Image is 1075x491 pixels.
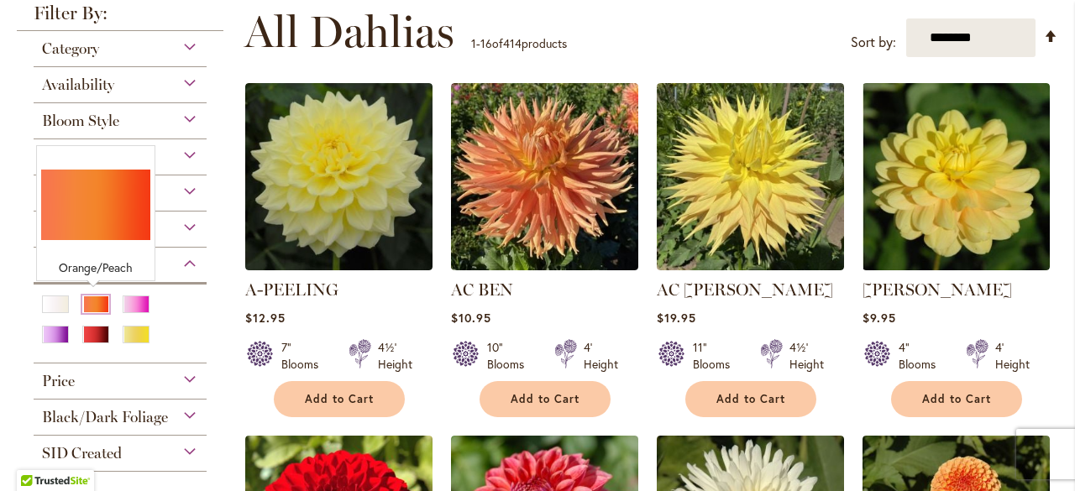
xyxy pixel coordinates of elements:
div: 4½' Height [378,339,412,373]
span: $19.95 [657,310,696,326]
img: AC Jeri [657,83,844,270]
p: - of products [471,30,567,57]
img: A-Peeling [245,83,433,270]
span: $10.95 [451,310,491,326]
span: SID Created [42,444,122,462]
a: A-PEELING [245,279,338,300]
button: Add to Cart [274,381,405,417]
span: $12.95 [245,310,286,326]
span: Category [42,39,99,58]
strong: Filter By: [17,4,223,31]
span: Bloom Style [42,112,119,130]
span: Availability [42,76,114,94]
iframe: Launch Accessibility Center [13,431,60,478]
img: AC BEN [451,83,638,270]
span: Price [42,372,75,390]
span: Black/Dark Foliage [42,408,168,426]
span: Add to Cart [922,392,991,406]
div: 4½' Height [789,339,824,373]
div: 10" Blooms [487,339,534,373]
label: Sort by: [851,27,896,58]
a: AC Jeri [657,258,844,274]
a: AC BEN [451,279,513,300]
a: AC BEN [451,258,638,274]
div: 4" Blooms [899,339,946,373]
span: Add to Cart [511,392,579,406]
span: 16 [480,35,492,51]
a: [PERSON_NAME] [863,279,1012,300]
a: AC [PERSON_NAME] [657,279,833,300]
span: $9.95 [863,310,896,326]
a: AHOY MATEY [863,258,1050,274]
button: Add to Cart [480,381,611,417]
span: Add to Cart [305,392,374,406]
span: Add to Cart [716,392,785,406]
div: 11" Blooms [693,339,740,373]
div: Orange/Peach [41,259,150,276]
div: 4' Height [995,339,1030,373]
img: AHOY MATEY [863,83,1050,270]
a: A-Peeling [245,258,433,274]
button: Add to Cart [685,381,816,417]
div: 4' Height [584,339,618,373]
span: 414 [503,35,522,51]
span: 1 [471,35,476,51]
button: Add to Cart [891,381,1022,417]
span: All Dahlias [244,7,454,57]
div: 7" Blooms [281,339,328,373]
